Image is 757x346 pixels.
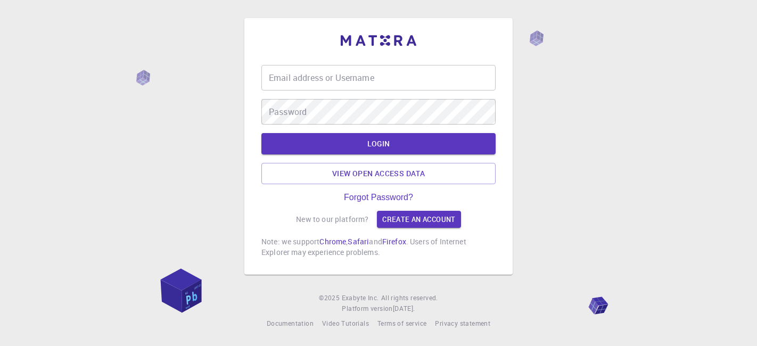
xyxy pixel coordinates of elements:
a: Video Tutorials [322,318,369,329]
p: Note: we support , and . Users of Internet Explorer may experience problems. [261,236,496,258]
a: Safari [348,236,369,246]
span: Exabyte Inc. [342,293,379,302]
p: New to our platform? [296,214,368,225]
a: Exabyte Inc. [342,293,379,303]
span: Documentation [267,319,314,327]
span: All rights reserved. [381,293,438,303]
a: Chrome [319,236,346,246]
span: Platform version [342,303,392,314]
a: Firefox [382,236,406,246]
span: Terms of service [377,319,426,327]
span: Video Tutorials [322,319,369,327]
a: Forgot Password? [344,193,413,202]
span: Privacy statement [435,319,490,327]
a: Documentation [267,318,314,329]
a: View open access data [261,163,496,184]
a: [DATE]. [393,303,415,314]
button: LOGIN [261,133,496,154]
a: Privacy statement [435,318,490,329]
span: © 2025 [319,293,341,303]
a: Terms of service [377,318,426,329]
a: Create an account [377,211,460,228]
span: [DATE] . [393,304,415,312]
